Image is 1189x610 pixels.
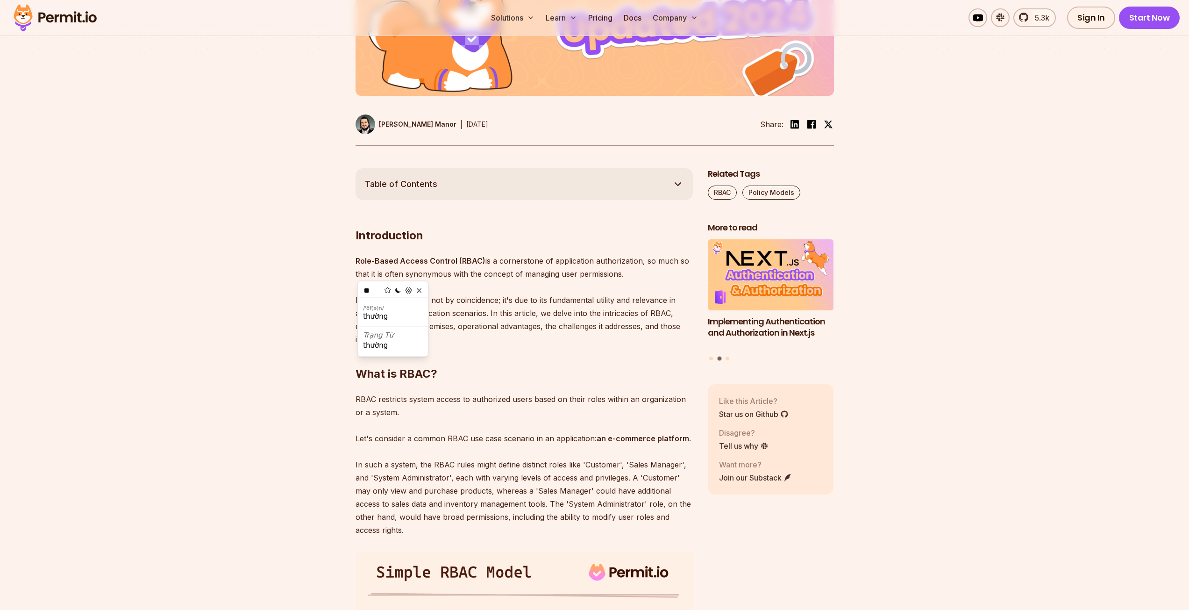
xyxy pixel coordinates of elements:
[789,119,800,130] img: linkedin
[1029,12,1049,23] span: 5.3k
[379,120,456,129] p: [PERSON_NAME] Manor
[597,434,689,443] strong: an e-commerce platform
[726,357,729,360] button: Go to slide 3
[708,239,834,362] div: Posts
[708,316,834,339] h3: Implementing Authentication and Authorization in Next.js
[542,8,581,27] button: Learn
[719,395,789,407] p: Like this Article?
[719,440,769,452] a: Tell us why
[824,120,833,129] img: twitter
[719,472,792,483] a: Join our Substack
[708,239,834,310] img: Implementing Authentication and Authorization in Next.js
[708,239,834,351] li: 2 of 3
[1067,7,1115,29] a: Sign In
[356,254,693,346] p: is a cornerstone of application authorization, so much so that it is often synonymous with the co...
[719,427,769,438] p: Disagree?
[487,8,538,27] button: Solutions
[760,119,783,130] li: Share:
[356,115,456,134] a: [PERSON_NAME] Manor
[708,239,834,351] a: Implementing Authentication and Authorization in Next.jsImplementing Authentication and Authoriza...
[466,120,488,128] time: [DATE]
[356,229,423,242] strong: Introduction
[365,178,437,191] span: Table of Contents
[620,8,645,27] a: Docs
[649,8,702,27] button: Company
[356,168,693,200] button: Table of Contents
[584,8,616,27] a: Pricing
[719,459,792,470] p: Want more?
[742,186,800,200] a: Policy Models
[806,119,817,130] img: facebook
[1013,8,1056,27] a: 5.3k
[708,186,737,200] a: RBAC
[356,393,693,537] p: RBAC restricts system access to authorized users based on their roles within an organization or a...
[356,256,485,266] strong: Role-Based Access Control (RBAC)
[356,367,437,380] strong: What is RBAC?
[460,119,463,130] div: |
[1119,7,1180,29] a: Start Now
[9,2,101,34] img: Permit logo
[356,115,375,134] img: Gabriel L. Manor
[708,168,834,180] h2: Related Tags
[717,356,721,360] button: Go to slide 2
[708,222,834,234] h2: More to read
[709,357,713,360] button: Go to slide 1
[719,409,789,420] a: Star us on Github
